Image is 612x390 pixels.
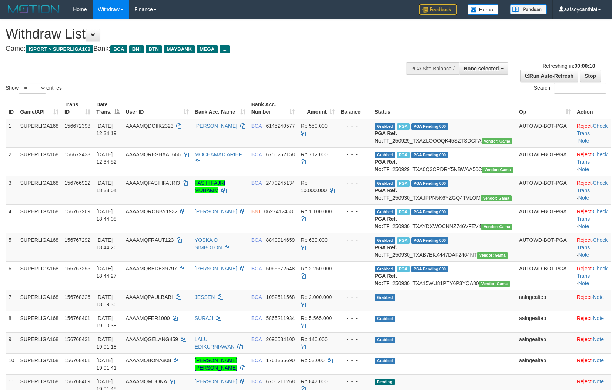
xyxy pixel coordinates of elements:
[375,130,397,144] b: PGA Ref. No:
[375,180,395,187] span: Grabbed
[126,151,181,157] span: AAAAMQRESHAAL666
[6,353,17,374] td: 10
[341,293,369,301] div: - - -
[301,180,327,193] span: Rp 10.000.000
[580,70,601,82] a: Stop
[516,353,574,374] td: aafngealtep
[593,315,604,321] a: Note
[301,315,332,321] span: Rp 5.565.000
[123,98,191,119] th: User ID: activate to sort column ascending
[372,147,516,176] td: TF_250929_TXA0Q3CRDRY5NBWAA50C
[192,98,248,119] th: Bank Acc. Name: activate to sort column ascending
[574,290,611,311] td: ·
[578,252,589,258] a: Note
[578,223,589,229] a: Note
[301,123,327,129] span: Rp 550.000
[577,237,592,243] a: Reject
[266,237,295,243] span: Copy 8840914659 to clipboard
[266,379,295,384] span: Copy 6705211268 to clipboard
[477,252,508,259] span: Vendor URL: https://trx31.1velocity.biz
[574,311,611,332] td: ·
[375,152,395,158] span: Grabbed
[195,123,237,129] a: [PERSON_NAME]
[96,237,117,250] span: [DATE] 18:44:26
[375,237,395,244] span: Grabbed
[61,98,93,119] th: Trans ID: activate to sort column ascending
[251,237,262,243] span: BCA
[64,180,90,186] span: 156766922
[195,266,237,271] a: [PERSON_NAME]
[6,261,17,290] td: 6
[578,138,589,144] a: Note
[372,119,516,148] td: TF_250929_TXAZLOOOQK45SZTSDGFA
[126,357,171,363] span: AAAAMQBONA808
[195,180,225,193] a: FASIH FAJRI MUHAMM
[195,379,237,384] a: [PERSON_NAME]
[164,45,195,53] span: MAYBANK
[411,152,448,158] span: PGA Pending
[96,123,117,136] span: [DATE] 12:34:19
[397,152,410,158] span: Marked by aafsoycanthlai
[17,98,62,119] th: Game/API: activate to sort column ascending
[96,180,117,193] span: [DATE] 18:38:04
[482,167,513,173] span: Vendor URL: https://trx31.1velocity.biz
[375,294,395,301] span: Grabbed
[266,123,295,129] span: Copy 6145240577 to clipboard
[338,98,372,119] th: Balance
[64,151,90,157] span: 156672433
[64,357,90,363] span: 156768461
[126,315,170,321] span: AAAAMQFER1000
[520,70,578,82] a: Run Auto-Refresh
[126,237,174,243] span: AAAAMQFRAUT123
[64,237,90,243] span: 156767292
[397,123,410,130] span: Marked by aafsoycanthlai
[64,294,90,300] span: 156768326
[574,353,611,374] td: ·
[6,147,17,176] td: 2
[17,119,62,148] td: SUPERLIGA168
[578,195,589,201] a: Note
[577,151,608,165] a: Check Trans
[64,123,90,129] span: 156672398
[375,358,395,364] span: Grabbed
[574,233,611,261] td: · ·
[419,4,457,15] img: Feedback.jpg
[26,45,93,53] span: ISPORT > SUPERLIGA168
[516,119,574,148] td: AUTOWD-BOT-PGA
[341,357,369,364] div: - - -
[266,357,295,363] span: Copy 1761355690 to clipboard
[516,147,574,176] td: AUTOWD-BOT-PGA
[464,66,499,71] span: None selected
[375,216,397,229] b: PGA Ref. No:
[126,123,173,129] span: AAAAMQDOIIK2323
[577,123,592,129] a: Reject
[577,294,592,300] a: Reject
[574,63,595,69] strong: 00:00:10
[220,45,230,53] span: ...
[6,311,17,332] td: 8
[110,45,127,53] span: BCA
[411,209,448,215] span: PGA Pending
[372,233,516,261] td: TF_250930_TXAB7EKX447DAF2464NT
[301,357,325,363] span: Rp 53.000
[251,294,262,300] span: BCA
[593,379,604,384] a: Note
[251,151,262,157] span: BCA
[375,266,395,272] span: Grabbed
[195,151,242,157] a: MOCHAMAD ARIEF
[516,204,574,233] td: AUTOWD-BOT-PGA
[372,261,516,290] td: TF_250930_TXA15WU81PTY6P3YQA80
[577,379,592,384] a: Reject
[375,123,395,130] span: Grabbed
[251,379,262,384] span: BCA
[301,336,327,342] span: Rp 140.000
[126,266,177,271] span: AAAAMQBEDES9797
[17,176,62,204] td: SUPERLIGA168
[17,311,62,332] td: SUPERLIGA168
[372,98,516,119] th: Status
[64,209,90,214] span: 156767269
[341,179,369,187] div: - - -
[266,180,295,186] span: Copy 2470245134 to clipboard
[126,294,173,300] span: AAAAMQPAULBABI
[468,4,499,15] img: Button%20Memo.svg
